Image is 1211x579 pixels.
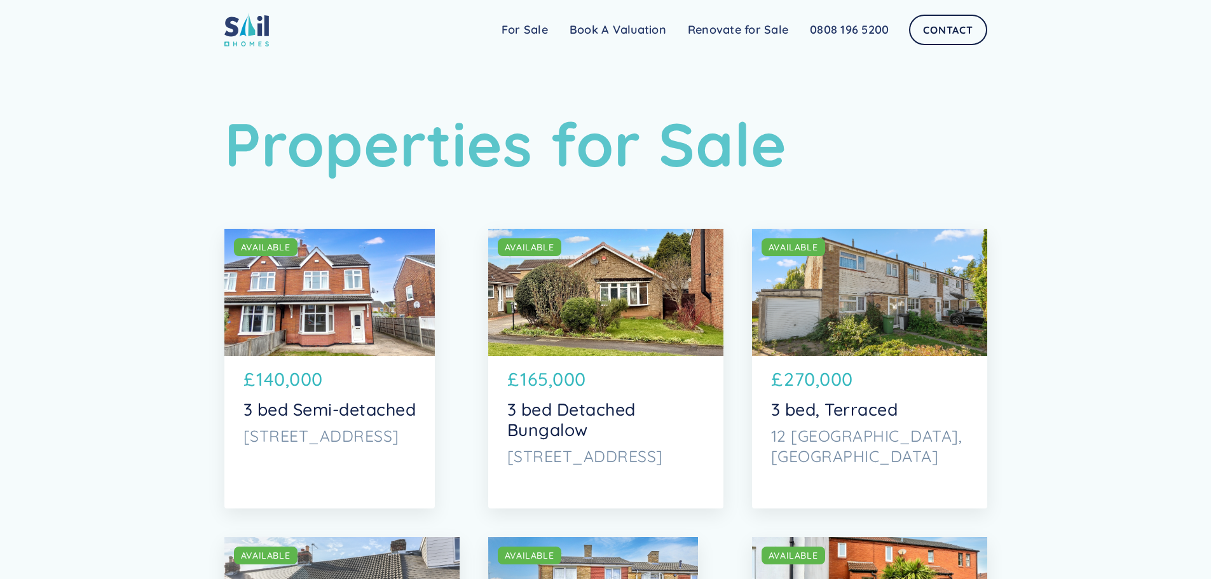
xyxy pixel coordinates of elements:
[243,365,256,393] p: £
[909,15,987,45] a: Contact
[677,17,799,43] a: Renovate for Sale
[771,365,783,393] p: £
[769,549,818,562] div: AVAILABLE
[243,399,416,419] p: 3 bed Semi-detached
[559,17,677,43] a: Book A Valuation
[505,549,554,562] div: AVAILABLE
[488,229,723,508] a: AVAILABLE£165,0003 bed Detached Bungalow[STREET_ADDRESS]
[243,426,416,446] p: [STREET_ADDRESS]
[771,426,968,467] p: 12 [GEOGRAPHIC_DATA], [GEOGRAPHIC_DATA]
[241,549,291,562] div: AVAILABLE
[241,241,291,254] div: AVAILABLE
[769,241,818,254] div: AVAILABLE
[505,241,554,254] div: AVAILABLE
[520,365,586,393] p: 165,000
[507,365,519,393] p: £
[256,365,323,393] p: 140,000
[507,399,704,440] p: 3 bed Detached Bungalow
[507,446,704,467] p: [STREET_ADDRESS]
[784,365,853,393] p: 270,000
[491,17,559,43] a: For Sale
[799,17,900,43] a: 0808 196 5200
[752,229,987,508] a: AVAILABLE£270,0003 bed, Terraced12 [GEOGRAPHIC_DATA], [GEOGRAPHIC_DATA]
[224,108,987,181] h1: Properties for Sale
[224,13,269,46] img: sail home logo colored
[771,399,968,419] p: 3 bed, Terraced
[224,229,435,508] a: AVAILABLE£140,0003 bed Semi-detached[STREET_ADDRESS]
